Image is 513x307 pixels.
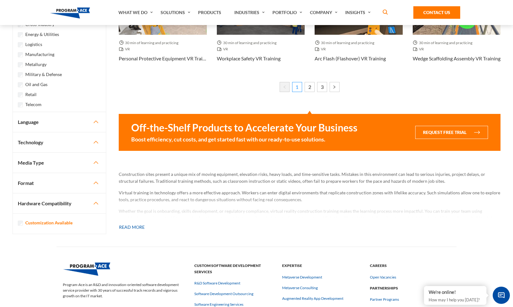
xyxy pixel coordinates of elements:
[217,40,279,46] span: 30 min of learning and practicing
[194,280,240,286] a: R&D Software Development
[18,42,23,47] input: Logistics
[63,276,187,305] p: Program-Ace is an R&D and innovation-oriented software development service provider with 30 years...
[194,269,275,274] a: Custom Software Development Services
[25,91,37,98] label: Retail
[413,55,501,62] h3: Wedge Scaffolding Assembly VR Training
[194,291,253,297] a: Software Development Outsourcing
[18,32,23,37] input: Energy & Utilities
[119,55,207,62] h3: Personal Protective Equipment VR Training
[50,8,90,18] img: Program-Ace
[194,263,275,275] strong: Custom Software Development Services
[119,46,132,52] span: VR
[25,219,72,226] label: Customization Available
[25,51,54,58] label: Manufacturing
[282,263,362,268] a: Expertise
[429,296,482,304] p: How may I help you [DATE]?
[330,82,340,92] a: Next »
[18,52,23,57] input: Manufacturing
[282,296,343,301] a: Augmented Reality App Development
[119,40,181,46] span: 30 min of learning and practicing
[370,263,450,269] strong: Careers
[13,193,106,213] button: Hardware Compatibility
[18,82,23,87] input: Oil and Gas
[25,81,47,88] label: Oil and Gas
[25,31,59,38] label: Energy & Utilities
[305,82,315,92] a: 2
[131,135,357,143] small: Boost efficiency, cut costs, and get started fast with our ready-to-use solutions.
[13,173,106,193] button: Format
[13,153,106,173] button: Media Type
[13,112,106,132] button: Language
[217,55,281,62] h3: Workplace Safety VR Training
[315,55,386,62] h3: Arc Flash (Flashover) VR Training
[493,287,510,304] span: Chat Widget
[370,297,399,302] a: Partner Programs
[18,72,23,77] input: Military & Defense
[119,220,145,234] button: Read more
[415,126,488,139] button: Request Free Trial
[315,40,377,46] span: 30 min of learning and practicing
[413,46,426,52] span: VR
[413,40,475,46] span: 30 min of learning and practicing
[18,102,23,107] input: Telecom
[119,189,501,203] p: Virtual training in technology offers a more effective approach. Workers can enter digital enviro...
[18,92,23,97] input: Retail
[217,46,231,52] span: VR
[18,62,23,67] input: Metallurgy
[317,82,327,92] a: 3
[280,82,290,94] li: « Previous
[131,121,357,134] strong: Off-the-Shelf Products to Accelerate Your Business
[413,6,460,19] a: Contact Us
[370,274,396,280] a: Open Vacancies
[25,61,47,68] label: Metallurgy
[18,221,23,226] input: Customization Available
[25,71,62,78] label: Military & Defense
[370,285,450,291] strong: Partnerships
[25,101,42,108] label: Telecom
[429,289,482,295] div: We're online!
[119,171,501,185] p: Construction sites present a unique mix of moving equipment, elevation risks, heavy loads, and ti...
[13,132,106,152] button: Technology
[282,263,362,269] strong: Expertise
[63,263,110,276] img: Program-Ace
[315,46,328,52] span: VR
[282,274,322,280] a: Metaverse Development
[292,82,302,92] span: 1
[25,41,42,48] label: Logistics
[282,285,318,291] a: Metaverse Consulting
